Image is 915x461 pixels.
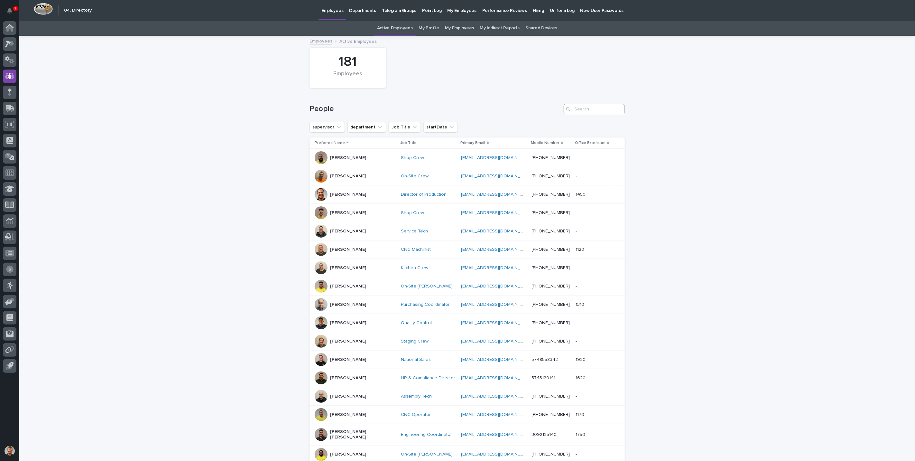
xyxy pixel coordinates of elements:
p: [PERSON_NAME] [PERSON_NAME] [330,429,394,440]
button: startDate [423,122,458,132]
p: - [576,172,578,179]
a: [EMAIL_ADDRESS][DOMAIN_NAME] [461,357,534,362]
a: Quality Control [401,320,432,326]
a: On-Site Crew [401,174,429,179]
a: [EMAIL_ADDRESS][DOMAIN_NAME] [461,452,534,456]
a: [EMAIL_ADDRESS][DOMAIN_NAME] [461,302,534,307]
a: [EMAIL_ADDRESS][DOMAIN_NAME] [461,211,534,215]
a: [PHONE_NUMBER] [532,302,570,307]
a: [PHONE_NUMBER] [532,266,570,270]
p: - [576,337,578,344]
a: [EMAIL_ADDRESS][DOMAIN_NAME] [461,376,534,380]
a: My Employees [445,21,474,36]
a: [EMAIL_ADDRESS][DOMAIN_NAME] [461,339,534,343]
a: [PHONE_NUMBER] [532,211,570,215]
div: Employees [320,71,375,84]
p: - [576,319,578,326]
tr: [PERSON_NAME]CNC Operator [EMAIL_ADDRESS][DOMAIN_NAME] [PHONE_NUMBER]11701170 [310,406,625,424]
a: CNC Machinist [401,247,431,252]
a: [EMAIL_ADDRESS][DOMAIN_NAME] [461,155,534,160]
a: 5743120141 [532,376,556,380]
a: [PHONE_NUMBER] [532,174,570,178]
a: Shop Crew [401,210,424,216]
tr: [PERSON_NAME]Director of Production [EMAIL_ADDRESS][DOMAIN_NAME] [PHONE_NUMBER]14501450 [310,185,625,204]
p: Primary Email [460,139,485,146]
p: [PERSON_NAME] [330,174,366,179]
p: - [576,392,578,399]
p: Preferred Name [315,139,345,146]
a: [EMAIL_ADDRESS][DOMAIN_NAME] [461,229,534,233]
a: Active Employees [377,21,413,36]
a: Shared Devices [525,21,557,36]
p: [PERSON_NAME] [330,302,366,307]
p: Mobile Number [531,139,559,146]
a: [EMAIL_ADDRESS][DOMAIN_NAME] [461,412,534,417]
a: Assembly Tech [401,394,432,399]
p: [PERSON_NAME] [330,192,366,197]
div: Notifications7 [8,8,16,18]
p: 1750 [576,431,587,437]
p: 1310 [576,301,586,307]
p: Job Title [400,139,417,146]
tr: [PERSON_NAME]Service Tech [EMAIL_ADDRESS][DOMAIN_NAME] [PHONE_NUMBER]-- [310,222,625,240]
a: [PHONE_NUMBER] [532,247,570,252]
p: [PERSON_NAME] [330,412,366,418]
a: [PHONE_NUMBER] [532,412,570,417]
tr: [PERSON_NAME]Kitchen Crew [EMAIL_ADDRESS][DOMAIN_NAME] [PHONE_NUMBER]-- [310,259,625,277]
p: 1450 [576,191,587,197]
a: My Profile [419,21,439,36]
p: [PERSON_NAME] [330,320,366,326]
a: [EMAIL_ADDRESS][DOMAIN_NAME] [461,394,534,399]
a: [PHONE_NUMBER] [532,321,570,325]
p: Office Extension [575,139,605,146]
p: [PERSON_NAME] [330,394,366,399]
a: Service Tech [401,229,428,234]
a: [EMAIL_ADDRESS][DOMAIN_NAME] [461,266,534,270]
a: HR & Compliance Director [401,375,455,381]
a: [PHONE_NUMBER] [532,284,570,288]
p: 1620 [576,374,587,381]
p: [PERSON_NAME] [330,210,366,216]
button: users-avatar [3,444,16,458]
a: Kitchen Crew [401,265,428,271]
h1: People [310,104,561,114]
a: [EMAIL_ADDRESS][DOMAIN_NAME] [461,174,534,178]
tr: [PERSON_NAME]Shop Crew [EMAIL_ADDRESS][DOMAIN_NAME] [PHONE_NUMBER]-- [310,204,625,222]
a: [EMAIL_ADDRESS][DOMAIN_NAME] [461,284,534,288]
a: [EMAIL_ADDRESS][DOMAIN_NAME] [461,432,534,437]
tr: [PERSON_NAME]CNC Machinist [EMAIL_ADDRESS][DOMAIN_NAME] [PHONE_NUMBER]11201120 [310,240,625,259]
a: Staging Crew [401,339,429,344]
a: 3092125140 [532,432,557,437]
p: - [576,282,578,289]
a: CNC Operator [401,412,431,418]
p: [PERSON_NAME] [330,265,366,271]
a: [EMAIL_ADDRESS][DOMAIN_NAME] [461,192,534,197]
p: - [576,227,578,234]
h2: 04. Directory [64,8,92,13]
tr: [PERSON_NAME]On-Site [PERSON_NAME] [EMAIL_ADDRESS][DOMAIN_NAME] [PHONE_NUMBER]-- [310,277,625,296]
p: - [576,154,578,161]
tr: [PERSON_NAME]Staging Crew [EMAIL_ADDRESS][DOMAIN_NAME] [PHONE_NUMBER]-- [310,332,625,351]
tr: [PERSON_NAME] [PERSON_NAME]Engineering Coordinator [EMAIL_ADDRESS][DOMAIN_NAME] 309212514017501750 [310,424,625,446]
input: Search [564,104,625,114]
a: My Indirect Reports [480,21,520,36]
p: [PERSON_NAME] [330,247,366,252]
p: [PERSON_NAME] [330,339,366,344]
p: [PERSON_NAME] [330,357,366,362]
button: Job Title [389,122,421,132]
button: department [347,122,386,132]
a: [PHONE_NUMBER] [532,339,570,343]
a: 5748558342 [532,357,558,362]
p: 7 [14,6,16,11]
a: [EMAIL_ADDRESS][DOMAIN_NAME] [461,247,534,252]
tr: [PERSON_NAME]Quality Control [EMAIL_ADDRESS][DOMAIN_NAME] [PHONE_NUMBER]-- [310,314,625,332]
p: [PERSON_NAME] [330,155,366,161]
a: National Sales [401,357,431,362]
p: Active Employees [339,37,377,44]
a: [PHONE_NUMBER] [532,229,570,233]
p: [PERSON_NAME] [330,375,366,381]
p: - [576,450,578,457]
a: [PHONE_NUMBER] [532,452,570,456]
p: 1920 [576,356,587,362]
